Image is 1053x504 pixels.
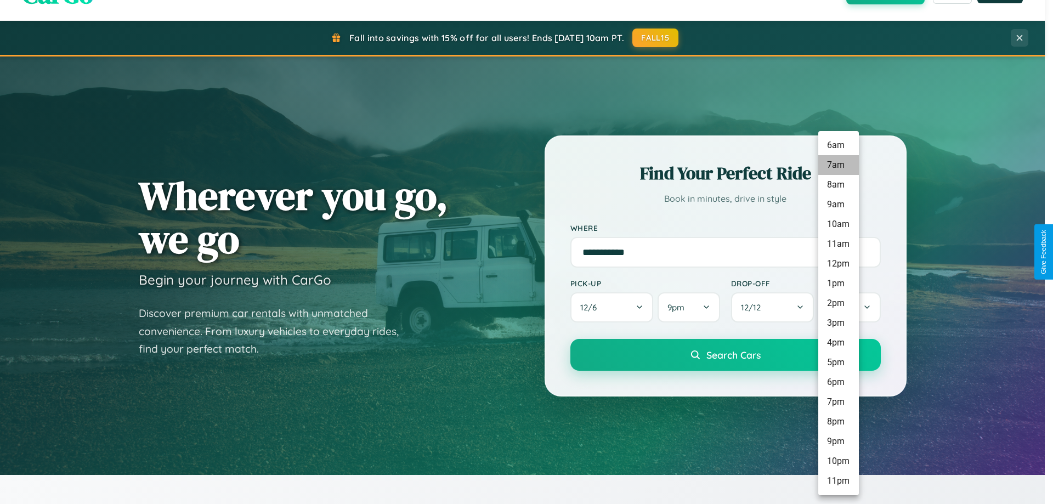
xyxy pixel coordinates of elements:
li: 6pm [818,372,859,392]
li: 12pm [818,254,859,274]
li: 8am [818,175,859,195]
div: Give Feedback [1040,230,1048,274]
li: 7pm [818,392,859,412]
li: 11am [818,234,859,254]
li: 5pm [818,353,859,372]
li: 8pm [818,412,859,432]
li: 6am [818,135,859,155]
li: 9am [818,195,859,214]
li: 9pm [818,432,859,451]
li: 2pm [818,293,859,313]
li: 11pm [818,471,859,491]
li: 1pm [818,274,859,293]
li: 10am [818,214,859,234]
li: 3pm [818,313,859,333]
li: 10pm [818,451,859,471]
li: 7am [818,155,859,175]
li: 4pm [818,333,859,353]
